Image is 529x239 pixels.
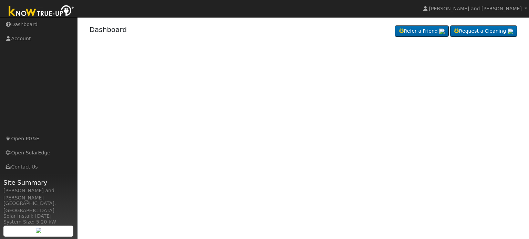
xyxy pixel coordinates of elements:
img: retrieve [36,228,41,233]
div: [PERSON_NAME] and [PERSON_NAME] [3,187,74,202]
a: Dashboard [90,25,127,34]
span: Site Summary [3,178,74,187]
div: Solar Install: [DATE] [3,213,74,220]
a: Request a Cleaning [450,25,517,37]
img: retrieve [508,29,513,34]
a: Refer a Friend [395,25,449,37]
div: System Size: 5.20 kW [3,218,74,226]
img: Know True-Up [5,4,77,19]
div: [GEOGRAPHIC_DATA], [GEOGRAPHIC_DATA] [3,200,74,214]
img: retrieve [439,29,445,34]
span: [PERSON_NAME] and [PERSON_NAME] [429,6,522,11]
